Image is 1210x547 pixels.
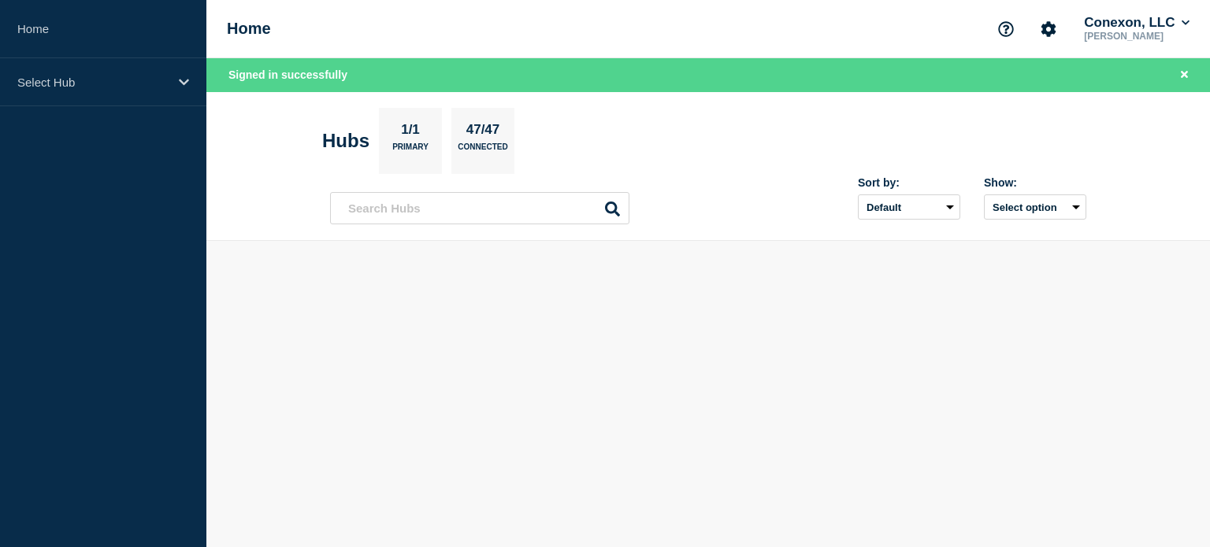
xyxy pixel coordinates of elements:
[984,194,1086,220] button: Select option
[395,122,426,142] p: 1/1
[858,194,960,220] select: Sort by
[1081,15,1193,31] button: Conexon, LLC
[1081,31,1193,42] p: [PERSON_NAME]
[1032,13,1065,46] button: Account settings
[330,192,629,224] input: Search Hubs
[392,142,429,159] p: Primary
[322,130,369,152] h2: Hubs
[227,20,271,38] h1: Home
[1175,66,1194,84] button: Close banner
[989,13,1023,46] button: Support
[17,76,169,89] p: Select Hub
[460,122,506,142] p: 47/47
[984,176,1086,189] div: Show:
[228,68,347,81] span: Signed in successfully
[458,142,507,159] p: Connected
[858,176,960,189] div: Sort by:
